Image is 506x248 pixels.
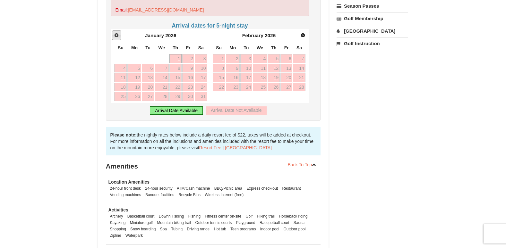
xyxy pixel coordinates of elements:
a: 4 [114,64,127,73]
li: Kayaking [108,219,127,226]
a: 23 [226,83,240,92]
li: Hot tub [212,226,227,232]
a: 5 [127,64,141,73]
span: Monday [131,45,138,50]
a: 10 [240,64,253,73]
a: 2 [226,54,240,63]
a: 14 [155,73,169,82]
a: 14 [293,64,305,73]
span: January [145,33,164,38]
li: Shopping [108,226,128,232]
li: Recycle Bins [177,192,202,198]
a: 21 [293,73,305,82]
a: 19 [127,83,141,92]
li: Downhill skiing [157,213,186,219]
a: 2 [182,54,194,63]
a: 19 [268,73,280,82]
strong: Location Amenities [108,179,150,185]
span: Prev [114,33,119,38]
strong: Activities [108,207,128,212]
a: 6 [142,64,154,73]
li: Vending machines [108,192,143,198]
span: Wednesday [257,45,263,50]
span: 2026 [265,33,276,38]
a: Back To Top [284,160,321,169]
a: 26 [268,83,280,92]
a: 17 [240,73,253,82]
li: Snow boarding [129,226,157,232]
li: Tubing [169,226,184,232]
li: Restaurant [280,185,302,192]
a: 16 [226,73,240,82]
li: 24-hour front desk [108,185,143,192]
li: Archery [108,213,125,219]
a: 25 [253,83,267,92]
li: Playground [235,219,257,226]
a: 9 [182,64,194,73]
li: Driving range [185,226,211,232]
a: 28 [293,83,305,92]
a: 15 [169,73,182,82]
span: Tuesday [145,45,150,50]
a: 27 [280,83,293,92]
li: Sauna [292,219,306,226]
span: Sunday [216,45,222,50]
li: BBQ/Picnic area [213,185,244,192]
li: Mountain biking trail [155,219,193,226]
a: 27 [142,92,154,101]
li: Zipline [108,232,123,239]
div: Arrival Date Not Available [206,106,266,115]
span: February [242,33,263,38]
h3: Amenities [106,160,321,173]
li: Basketball court [126,213,156,219]
li: Wireless Internet (free) [203,192,245,198]
span: Wednesday [158,45,165,50]
a: 20 [280,73,293,82]
a: 11 [114,73,127,82]
span: Thursday [173,45,178,50]
a: [EMAIL_ADDRESS][DOMAIN_NAME] [128,7,204,12]
li: Indoor pool [259,226,281,232]
a: 28 [155,92,169,101]
a: 8 [213,64,225,73]
a: 7 [293,54,305,63]
a: 8 [169,64,182,73]
a: Prev [112,30,122,40]
span: Friday [186,45,190,50]
span: Saturday [296,45,302,50]
a: 22 [213,83,225,92]
a: 21 [155,83,169,92]
a: 29 [169,92,182,101]
span: Monday [229,45,236,50]
a: 3 [195,54,207,63]
a: 7 [155,64,169,73]
a: 10 [195,64,207,73]
a: 4 [253,54,267,63]
a: 23 [182,83,194,92]
a: 1 [169,54,182,63]
li: Fitness center on-site [203,213,243,219]
span: Thursday [271,45,276,50]
a: 12 [268,64,280,73]
li: Teen programs [229,226,257,232]
a: 18 [114,83,127,92]
li: Horseback riding [277,213,309,219]
li: ATM/Cash machine [175,185,212,192]
a: 22 [169,83,182,92]
a: 26 [127,92,141,101]
a: 17 [195,73,207,82]
div: Arrival Date Available [150,106,203,115]
a: 1 [213,54,225,63]
h4: Arrival dates for 5-night stay [111,22,309,29]
li: Racquetball court [258,219,291,226]
a: 9 [226,64,240,73]
a: 12 [127,73,141,82]
a: 11 [253,64,267,73]
li: 24-hour security [143,185,174,192]
a: Next [298,31,307,40]
span: Tuesday [244,45,249,50]
li: Outdoor tennis courts [194,219,234,226]
li: Spa [159,226,168,232]
li: Miniature golf [128,219,154,226]
a: 13 [280,64,293,73]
